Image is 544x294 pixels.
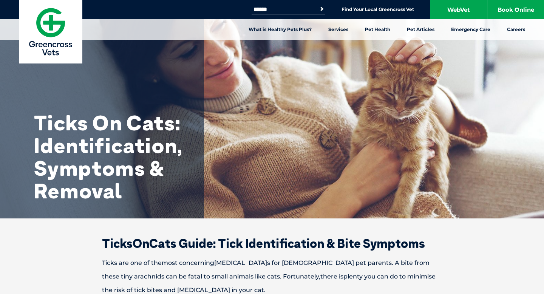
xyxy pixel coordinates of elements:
[214,259,267,266] span: [MEDICAL_DATA]
[443,19,499,40] a: Emergency Care
[267,259,270,266] span: s
[320,273,343,280] span: there is
[102,273,436,294] span: plenty you can do to minimise the risk of tick bites and [MEDICAL_DATA] in your cat.
[149,236,425,251] span: Cats Guide: Tick Identification & Bite Symptoms
[34,111,185,202] h1: Ticks On Cats: Identification, Symptoms & Removal
[342,6,414,12] a: Find Your Local Greencross Vet
[357,19,399,40] a: Pet Health
[499,19,533,40] a: Careers
[399,19,443,40] a: Pet Articles
[240,19,320,40] a: What is Healthy Pets Plus?
[318,5,326,13] button: Search
[102,236,133,251] span: Ticks
[133,236,149,251] span: On
[102,259,162,266] : Ticks are one of the
[162,259,214,266] span: most concerning
[102,259,430,280] span: for [DEMOGRAPHIC_DATA] pet parents. A bite from these tiny arachnids can be fatal to small animal...
[320,19,357,40] a: Services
